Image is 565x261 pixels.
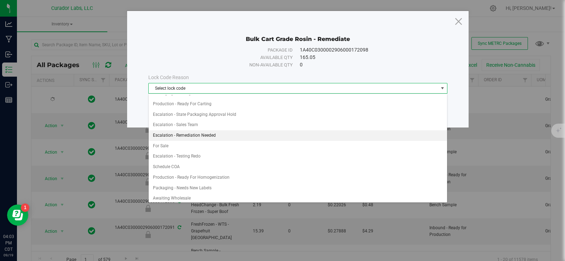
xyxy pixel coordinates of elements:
[300,46,434,54] div: 1A40C0300002906000172098
[149,99,447,109] li: Production - Ready For Carting
[161,61,293,69] div: Non-available qty
[7,204,28,226] iframe: Resource center
[161,47,293,54] div: Package ID
[149,141,447,152] li: For Sale
[300,54,434,61] div: 165.05
[149,172,447,183] li: Production - Ready For Homogenization
[300,61,434,69] div: 0
[148,25,447,43] div: Bulk Cart Grade Rosin - Remediate
[149,162,447,172] li: Schedule COA
[149,151,447,162] li: Escalation - Testing Redo
[149,109,447,120] li: Escalation - State Packaging Approval Hold
[161,54,293,61] div: Available qty
[149,183,447,194] li: Packaging - Needs New Labels
[149,83,438,93] span: Select lock code
[149,120,447,130] li: Escalation - Sales Team
[148,75,189,80] span: Lock Code Reason
[149,193,447,204] li: Awaiting Wholesale
[21,203,29,212] iframe: Resource center unread badge
[438,83,447,93] span: select
[149,130,447,141] li: Escalation - Remediation Needed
